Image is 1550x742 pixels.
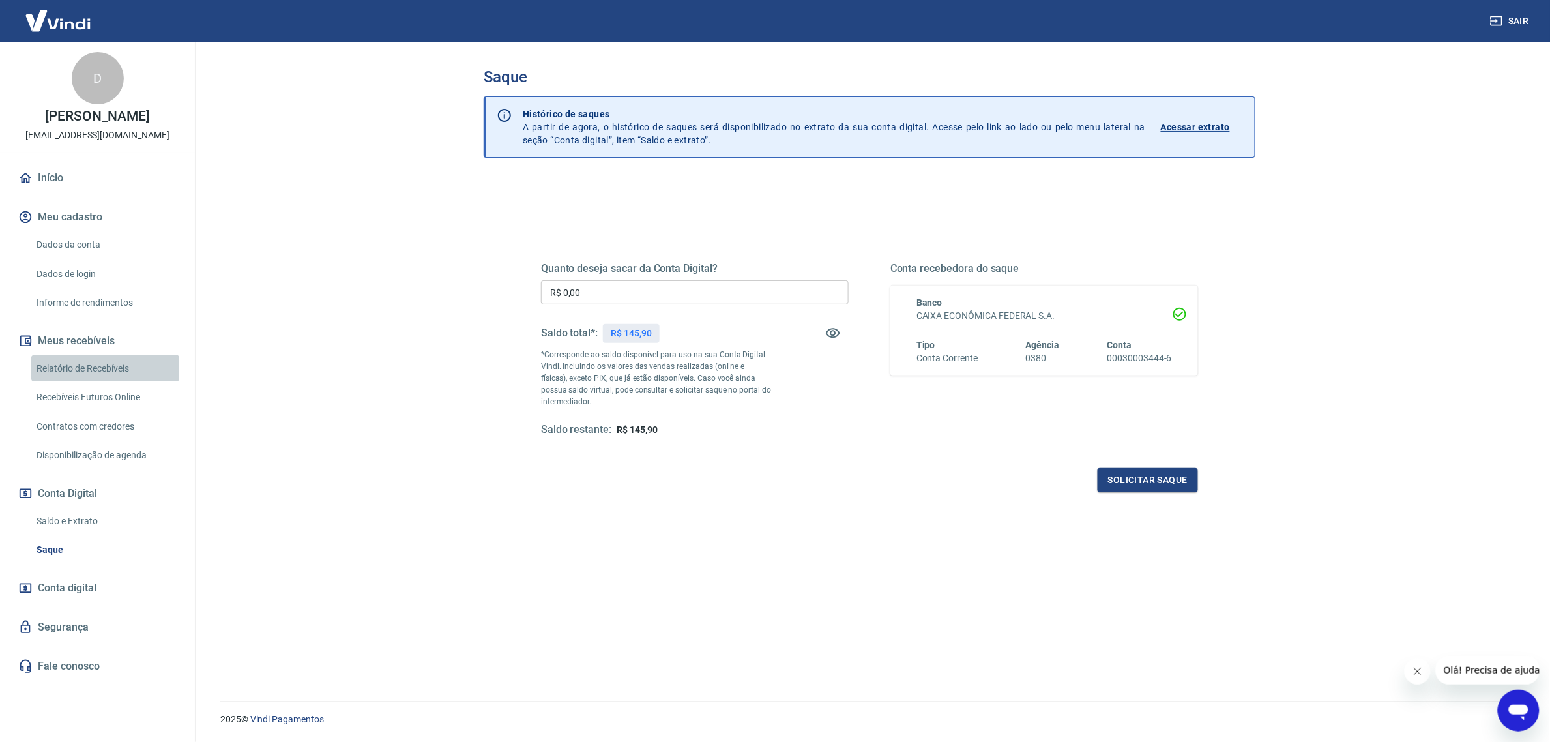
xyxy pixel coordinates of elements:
p: R$ 145,90 [611,327,652,340]
a: Disponibilização de agenda [31,442,179,469]
p: [EMAIL_ADDRESS][DOMAIN_NAME] [25,128,169,142]
p: 2025 © [220,713,1519,726]
button: Sair [1487,9,1534,33]
h6: 0380 [1026,351,1060,365]
a: Fale conosco [16,652,179,681]
img: Vindi [16,1,100,40]
a: Saldo e Extrato [31,508,179,535]
h6: 00030003444-6 [1107,351,1172,365]
h3: Saque [484,68,1255,86]
h5: Quanto deseja sacar da Conta Digital? [541,262,849,275]
div: D [72,52,124,104]
span: R$ 145,90 [617,424,658,435]
p: A partir de agora, o histórico de saques será disponibilizado no extrato da sua conta digital. Ac... [523,108,1145,147]
a: Relatório de Recebíveis [31,355,179,382]
button: Solicitar saque [1098,468,1198,492]
a: Acessar extrato [1161,108,1244,147]
h5: Saldo total*: [541,327,598,340]
span: Tipo [916,340,935,350]
a: Contratos com credores [31,413,179,440]
a: Dados da conta [31,231,179,258]
p: [PERSON_NAME] [45,110,149,123]
p: Acessar extrato [1161,121,1230,134]
button: Meu cadastro [16,203,179,231]
span: Agência [1026,340,1060,350]
iframe: Botão para abrir a janela de mensagens [1498,690,1540,732]
h6: Conta Corrente [916,351,978,365]
a: Conta digital [16,574,179,602]
span: Conta digital [38,579,96,597]
p: Histórico de saques [523,108,1145,121]
span: Olá! Precisa de ajuda? [8,9,110,20]
a: Segurança [16,613,179,642]
a: Dados de login [31,261,179,288]
a: Recebíveis Futuros Online [31,384,179,411]
span: Banco [916,297,943,308]
a: Saque [31,537,179,563]
h5: Saldo restante: [541,423,611,437]
h6: CAIXA ECONÔMICA FEDERAL S.A. [916,309,1172,323]
button: Conta Digital [16,479,179,508]
button: Meus recebíveis [16,327,179,355]
a: Informe de rendimentos [31,289,179,316]
h5: Conta recebedora do saque [890,262,1198,275]
iframe: Mensagem da empresa [1436,656,1540,685]
a: Início [16,164,179,192]
span: Conta [1107,340,1132,350]
p: *Corresponde ao saldo disponível para uso na sua Conta Digital Vindi. Incluindo os valores das ve... [541,349,772,408]
iframe: Fechar mensagem [1405,659,1431,685]
a: Vindi Pagamentos [250,714,324,724]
